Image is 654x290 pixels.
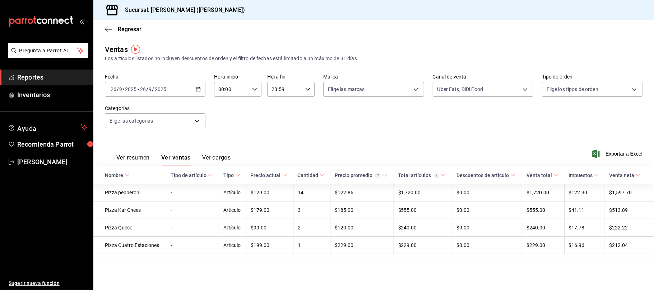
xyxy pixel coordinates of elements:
[105,26,142,33] button: Regresar
[166,219,219,237] td: -
[452,237,522,254] td: $0.00
[110,117,153,124] span: Elige las categorías
[149,86,152,92] input: --
[171,172,207,178] div: Tipo de artículo
[131,45,140,54] button: Tooltip marker
[93,237,166,254] td: Pizza Cuatro Estaciones
[452,219,522,237] td: $0.00
[433,75,533,80] label: Canal de venta
[110,86,117,92] input: --
[105,44,128,55] div: Ventas
[527,172,552,178] div: Venta total
[9,280,87,287] span: Sugerir nueva función
[293,201,330,219] td: 3
[564,219,605,237] td: $17.78
[140,86,146,92] input: --
[246,201,293,219] td: $179.00
[542,75,643,80] label: Tipo de orden
[5,52,88,60] a: Pregunta a Parrot AI
[328,86,365,93] span: Elige las marcas
[394,237,452,254] td: $229.00
[593,149,643,158] button: Exportar a Excel
[452,201,522,219] td: $0.00
[522,219,564,237] td: $240.00
[166,237,219,254] td: -
[93,184,166,201] td: Pizza pepperoni
[223,172,240,178] span: Tipo
[456,172,515,178] span: Descuentos de artículo
[251,172,281,178] div: Precio actual
[79,19,85,24] button: open_drawer_menu
[19,47,77,54] span: Pregunta a Parrot AI
[437,86,483,93] span: Uber Eats, DiDi Food
[335,172,387,178] span: Precio promedio
[569,172,593,178] div: Impuestos
[297,172,318,178] div: Cantidad
[330,219,394,237] td: $120.00
[17,139,87,149] span: Recomienda Parrot
[171,172,213,178] span: Tipo de artículo
[93,219,166,237] td: Pizza Queso
[522,201,564,219] td: $555.00
[161,154,191,166] button: Ver ventas
[152,86,154,92] span: /
[119,6,245,14] h3: Sucursal: [PERSON_NAME] ([PERSON_NAME])
[605,201,654,219] td: $513.89
[522,184,564,201] td: $1,720.00
[146,86,148,92] span: /
[394,184,452,201] td: $1,720.00
[122,86,125,92] span: /
[564,237,605,254] td: $16.96
[166,184,219,201] td: -
[394,219,452,237] td: $240.00
[17,157,87,167] span: [PERSON_NAME]
[202,154,231,166] button: Ver cargos
[547,86,598,93] span: Elige los tipos de orden
[219,184,246,201] td: Artículo
[330,201,394,219] td: $185.00
[116,154,150,166] button: Ver resumen
[434,173,439,178] svg: El total artículos considera cambios de precios en los artículos así como costos adicionales por ...
[8,43,88,58] button: Pregunta a Parrot AI
[323,75,424,80] label: Marca
[398,172,446,178] span: Total artículos
[118,26,142,33] span: Regresar
[17,72,87,82] span: Reportes
[297,172,325,178] span: Cantidad
[605,184,654,201] td: $1,597.70
[398,172,439,178] div: Total artículos
[17,123,78,132] span: Ayuda
[223,172,234,178] div: Tipo
[166,201,219,219] td: -
[293,237,330,254] td: 1
[522,237,564,254] td: $229.00
[154,86,167,92] input: ----
[609,172,634,178] div: Venta neta
[138,86,139,92] span: -
[105,172,123,178] div: Nombre
[105,172,130,178] span: Nombre
[219,201,246,219] td: Artículo
[219,237,246,254] td: Artículo
[569,172,599,178] span: Impuestos
[394,201,452,219] td: $555.00
[246,237,293,254] td: $199.00
[267,75,315,80] label: Hora fin
[605,219,654,237] td: $222.22
[93,201,166,219] td: Pizza Kar Chees
[375,173,381,178] svg: Precio promedio = Total artículos / cantidad
[251,172,287,178] span: Precio actual
[219,219,246,237] td: Artículo
[246,219,293,237] td: $99.00
[116,154,231,166] div: navigation tabs
[609,172,641,178] span: Venta neta
[17,90,87,100] span: Inventarios
[105,106,205,111] label: Categorías
[456,172,509,178] div: Descuentos de artículo
[330,184,394,201] td: $122.86
[564,201,605,219] td: $41.11
[214,75,261,80] label: Hora inicio
[105,75,205,80] label: Fecha
[125,86,137,92] input: ----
